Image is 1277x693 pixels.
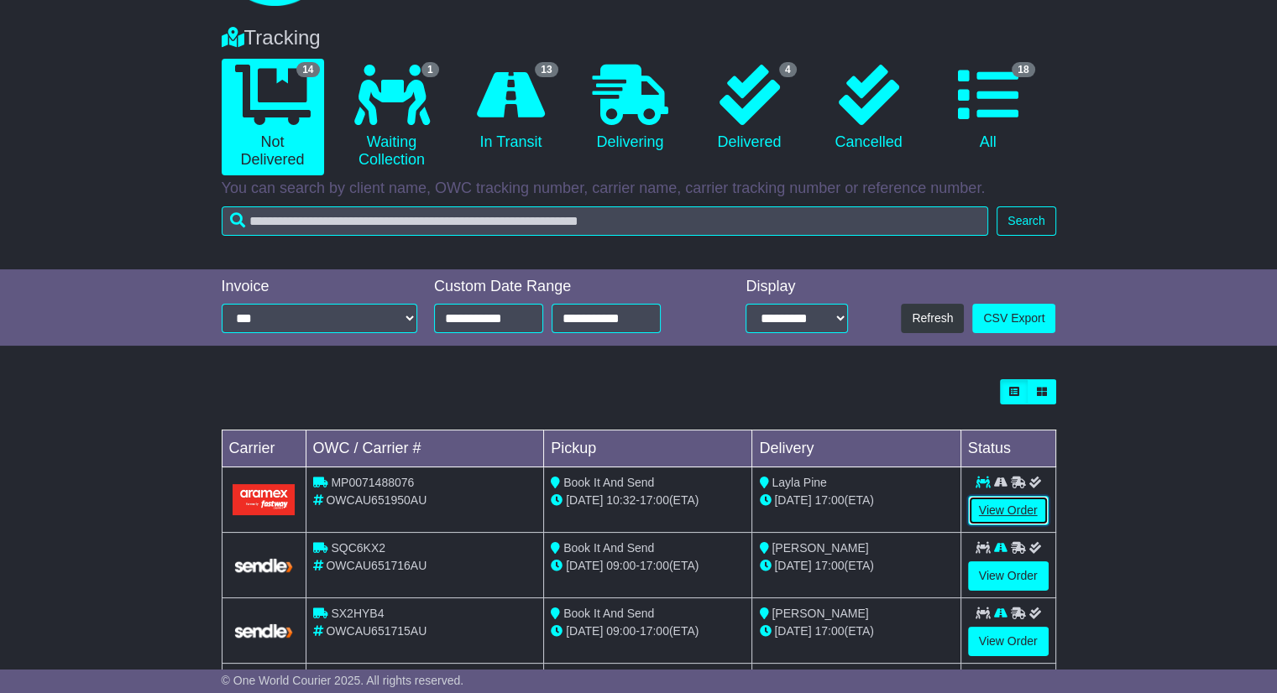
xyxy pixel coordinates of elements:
span: [DATE] [566,624,603,638]
td: Status [960,430,1055,467]
a: 1 Waiting Collection [341,59,443,175]
span: 17:00 [814,493,844,507]
div: Custom Date Range [434,278,701,296]
span: 1 [421,62,439,77]
span: [DATE] [774,493,811,507]
a: View Order [968,496,1049,525]
div: (ETA) [759,492,953,509]
a: View Order [968,627,1049,656]
span: MP0071488076 [331,476,414,489]
span: 09:00 [606,624,636,638]
span: [DATE] [774,624,811,638]
td: Pickup [544,430,752,467]
span: [PERSON_NAME] [772,607,868,620]
span: Book It And Send [563,607,654,620]
span: 17:00 [814,624,844,638]
img: Aramex.png [233,484,296,515]
span: 17:00 [640,559,669,572]
a: CSV Export [972,304,1055,333]
img: GetCarrierServiceLogo [233,623,296,640]
div: (ETA) [759,623,953,640]
td: OWC / Carrier # [306,430,544,467]
span: © One World Courier 2025. All rights reserved. [222,674,464,687]
a: 13 In Transit [460,59,563,158]
span: Book It And Send [563,476,654,489]
a: Cancelled [818,59,920,158]
span: OWCAU651950AU [326,493,427,507]
div: (ETA) [759,557,953,575]
span: 10:32 [606,493,636,507]
span: OWCAU651716AU [326,559,427,572]
p: You can search by client name, OWC tracking number, carrier name, carrier tracking number or refe... [222,180,1056,198]
div: Invoice [222,278,418,296]
span: SQC6KX2 [331,541,385,555]
span: 17:00 [640,624,669,638]
span: OWCAU651715AU [326,624,427,638]
span: SX2HYB4 [331,607,384,620]
img: GetCarrierServiceLogo [233,557,296,575]
span: 13 [535,62,557,77]
span: [DATE] [566,559,603,572]
span: 17:00 [814,559,844,572]
a: Delivering [579,59,682,158]
span: Layla Pine [772,476,826,489]
div: - (ETA) [551,623,745,640]
span: 18 [1012,62,1034,77]
a: 18 All [937,59,1039,158]
span: [PERSON_NAME] [772,541,868,555]
span: 09:00 [606,559,636,572]
span: 14 [296,62,319,77]
a: 14 Not Delivered [222,59,324,175]
div: Display [746,278,848,296]
span: [DATE] [566,493,603,507]
span: [DATE] [774,559,811,572]
td: Carrier [222,430,306,467]
div: - (ETA) [551,557,745,575]
span: 4 [779,62,797,77]
button: Refresh [901,304,964,333]
button: Search [997,206,1055,236]
span: 17:00 [640,493,669,507]
div: Tracking [213,26,1065,50]
a: 4 Delivered [699,59,801,158]
td: Delivery [752,430,960,467]
a: View Order [968,561,1049,591]
span: Book It And Send [563,541,654,555]
div: - (ETA) [551,492,745,509]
